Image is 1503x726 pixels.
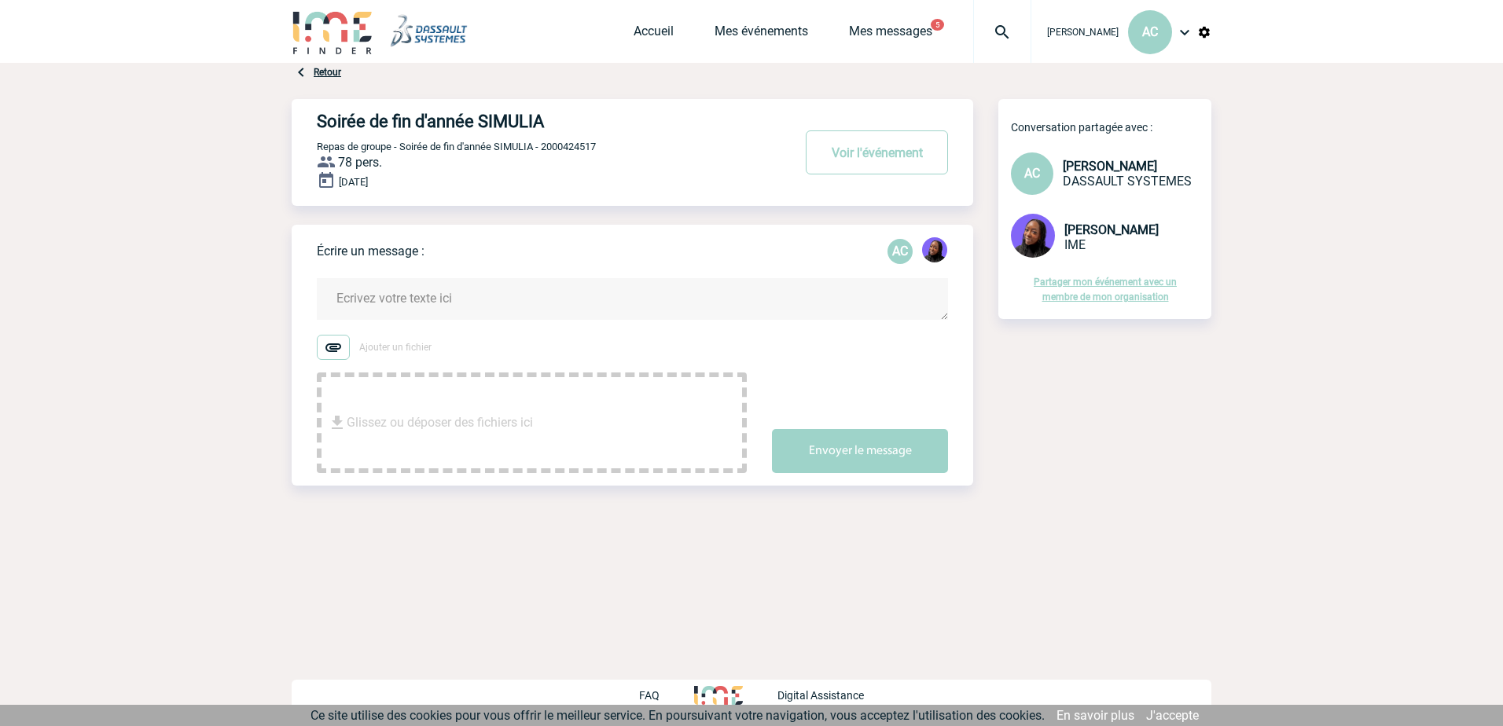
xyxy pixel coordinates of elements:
span: [DATE] [339,176,368,188]
a: J'accepte [1146,708,1199,723]
span: DASSAULT SYSTEMES [1063,174,1192,189]
button: Voir l'événement [806,130,948,174]
a: Accueil [634,24,674,46]
span: [PERSON_NAME] [1064,222,1159,237]
a: FAQ [639,687,694,702]
p: AC [887,239,913,264]
span: IME [1064,237,1086,252]
img: http://www.idealmeetingsevents.fr/ [694,686,743,705]
span: 78 pers. [338,155,382,170]
a: Partager mon événement avec un membre de mon organisation [1034,277,1177,302]
span: [PERSON_NAME] [1063,159,1157,174]
p: Digital Assistance [777,689,864,702]
span: Repas de groupe - Soirée de fin d'année SIMULIA - 2000424517 [317,141,596,152]
span: [PERSON_NAME] [1047,27,1119,38]
a: Mes messages [849,24,932,46]
a: En savoir plus [1057,708,1134,723]
button: 5 [931,19,944,31]
span: AC [1024,166,1040,181]
a: Mes événements [715,24,808,46]
span: Ce site utilise des cookies pour vous offrir le meilleur service. En poursuivant votre navigation... [311,708,1045,723]
a: Retour [314,67,341,78]
img: 131349-0.png [922,237,947,262]
span: AC [1142,24,1158,39]
p: FAQ [639,689,660,702]
p: Écrire un message : [317,244,424,258]
div: Tabaski THIAM [922,237,947,266]
h4: Soirée de fin d'année SIMULIA [317,112,745,131]
span: Ajouter un fichier [359,342,432,353]
img: file_download.svg [328,413,347,432]
button: Envoyer le message [772,429,948,473]
span: Glissez ou déposer des fichiers ici [347,383,533,462]
img: 131349-0.png [1011,214,1055,258]
p: Conversation partagée avec : [1011,121,1211,134]
div: Aurélia CAVOUÉ [887,239,913,264]
img: IME-Finder [292,9,373,54]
